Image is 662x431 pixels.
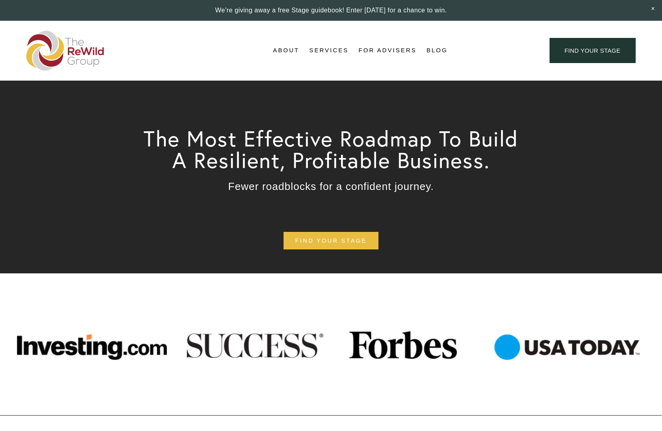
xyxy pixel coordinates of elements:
[284,232,378,250] a: find your stage
[359,45,416,57] a: For Advisers
[550,38,636,63] a: find your stage
[26,31,104,71] img: The ReWild Group
[144,125,525,174] span: The Most Effective Roadmap To Build A Resilient, Profitable Business.
[309,45,349,57] a: folder dropdown
[273,45,299,56] span: About
[309,45,349,56] span: Services
[426,45,447,57] a: Blog
[228,180,434,192] span: Fewer roadblocks for a confident journey.
[273,45,299,57] a: folder dropdown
